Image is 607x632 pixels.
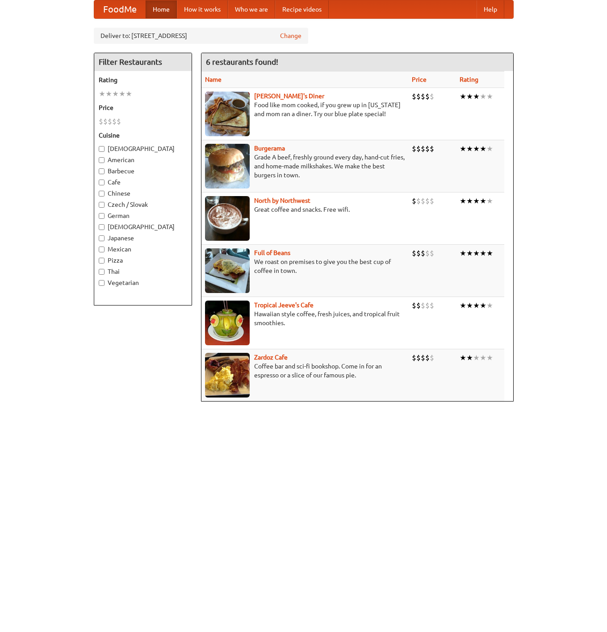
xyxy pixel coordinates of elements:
[430,248,434,258] li: $
[108,117,112,126] li: $
[205,205,405,214] p: Great coffee and snacks. Free wifi.
[205,362,405,380] p: Coffee bar and sci-fi bookshop. Come in for an espresso or a slice of our famous pie.
[466,353,473,363] li: ★
[99,247,105,252] input: Mexican
[280,31,301,40] a: Change
[99,189,187,198] label: Chinese
[430,353,434,363] li: $
[412,301,416,310] li: $
[99,213,105,219] input: German
[99,103,187,112] h5: Price
[117,117,121,126] li: $
[99,211,187,220] label: German
[99,155,187,164] label: American
[275,0,329,18] a: Recipe videos
[412,76,427,83] a: Price
[460,92,466,101] li: ★
[99,278,187,287] label: Vegetarian
[99,168,105,174] input: Barbecue
[99,131,187,140] h5: Cuisine
[480,92,486,101] li: ★
[205,76,222,83] a: Name
[430,92,434,101] li: $
[412,248,416,258] li: $
[486,353,493,363] li: ★
[254,92,324,100] a: [PERSON_NAME]'s Diner
[205,144,250,188] img: burgerama.jpg
[112,89,119,99] li: ★
[480,248,486,258] li: ★
[103,117,108,126] li: $
[425,92,430,101] li: $
[460,76,478,83] a: Rating
[99,234,187,243] label: Japanese
[205,353,250,398] img: zardoz.jpg
[99,224,105,230] input: [DEMOGRAPHIC_DATA]
[105,89,112,99] li: ★
[99,256,187,265] label: Pizza
[99,178,187,187] label: Cafe
[486,92,493,101] li: ★
[205,310,405,327] p: Hawaiian style coffee, fresh juices, and tropical fruit smoothies.
[99,258,105,264] input: Pizza
[126,89,132,99] li: ★
[477,0,504,18] a: Help
[421,196,425,206] li: $
[206,58,278,66] ng-pluralize: 6 restaurants found!
[99,89,105,99] li: ★
[99,280,105,286] input: Vegetarian
[425,301,430,310] li: $
[99,167,187,176] label: Barbecue
[99,180,105,185] input: Cafe
[416,92,421,101] li: $
[430,301,434,310] li: $
[466,144,473,154] li: ★
[425,196,430,206] li: $
[480,144,486,154] li: ★
[421,353,425,363] li: $
[99,235,105,241] input: Japanese
[254,197,310,204] b: North by Northwest
[466,301,473,310] li: ★
[99,75,187,84] h5: Rating
[480,353,486,363] li: ★
[205,196,250,241] img: north.jpg
[94,28,308,44] div: Deliver to: [STREET_ADDRESS]
[99,202,105,208] input: Czech / Slovak
[430,144,434,154] li: $
[254,354,288,361] a: Zardoz Cafe
[254,145,285,152] b: Burgerama
[425,353,430,363] li: $
[473,92,480,101] li: ★
[228,0,275,18] a: Who we are
[99,267,187,276] label: Thai
[99,146,105,152] input: [DEMOGRAPHIC_DATA]
[460,301,466,310] li: ★
[425,248,430,258] li: $
[466,196,473,206] li: ★
[460,248,466,258] li: ★
[425,144,430,154] li: $
[94,53,192,71] h4: Filter Restaurants
[473,353,480,363] li: ★
[412,196,416,206] li: $
[412,92,416,101] li: $
[486,144,493,154] li: ★
[94,0,146,18] a: FoodMe
[112,117,117,126] li: $
[421,248,425,258] li: $
[99,269,105,275] input: Thai
[480,196,486,206] li: ★
[146,0,177,18] a: Home
[416,196,421,206] li: $
[430,196,434,206] li: $
[99,200,187,209] label: Czech / Slovak
[99,144,187,153] label: [DEMOGRAPHIC_DATA]
[205,248,250,293] img: beans.jpg
[99,245,187,254] label: Mexican
[177,0,228,18] a: How it works
[254,249,290,256] b: Full of Beans
[460,353,466,363] li: ★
